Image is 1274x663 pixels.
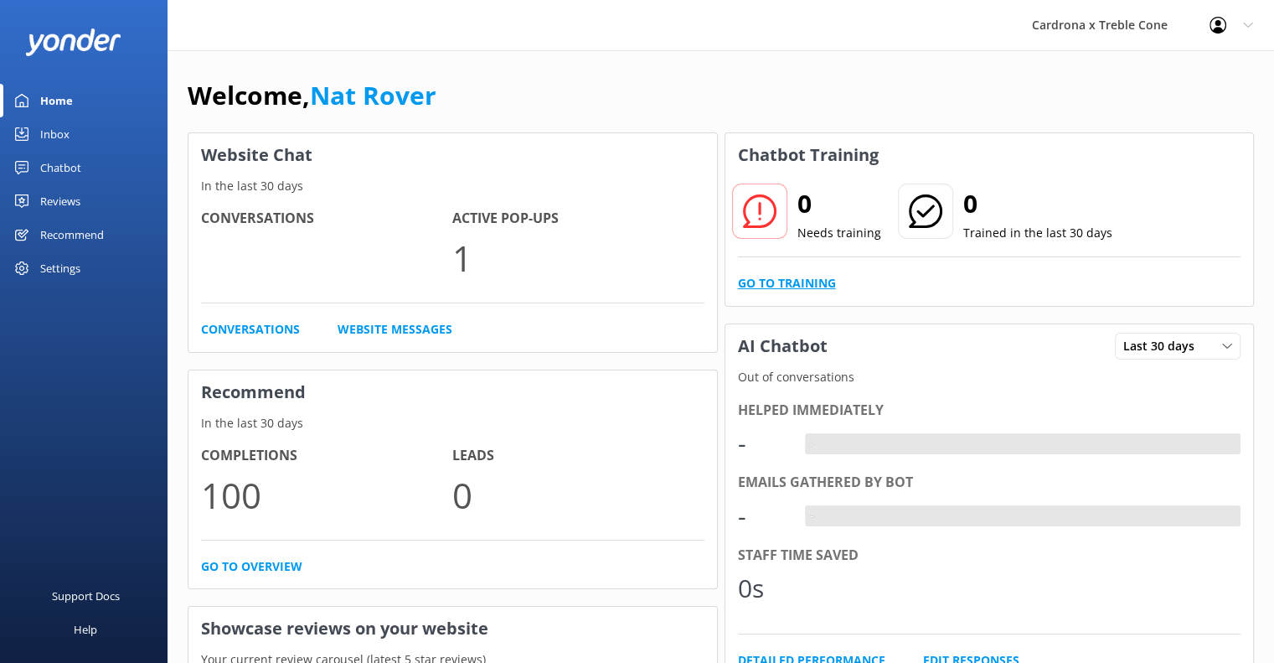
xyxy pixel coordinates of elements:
p: In the last 30 days [188,177,717,195]
div: - [738,496,788,536]
p: 100 [201,467,452,523]
div: - [738,423,788,464]
div: Help [74,613,97,646]
h3: Chatbot Training [725,133,891,177]
div: Home [40,84,73,117]
h4: Active Pop-ups [452,208,704,230]
div: Inbox [40,117,70,151]
h4: Leads [452,445,704,467]
p: Trained in the last 30 days [963,224,1112,242]
a: Go to overview [201,557,302,576]
div: Settings [40,251,80,285]
div: Reviews [40,184,80,218]
a: Nat Rover [310,78,436,112]
div: Chatbot [40,151,81,184]
div: Staff time saved [738,545,1241,567]
h3: Recommend [188,370,717,414]
div: Emails gathered by bot [738,472,1241,494]
h4: Completions [201,445,452,467]
h3: Showcase reviews on your website [188,607,717,650]
div: Support Docs [52,579,120,613]
a: Conversations [201,320,300,339]
img: yonder-white-logo.png [25,28,121,56]
h2: 0 [963,184,1112,224]
h3: Website Chat [188,133,717,177]
div: - [805,433,818,455]
a: Go to Training [738,274,836,293]
h4: Conversations [201,208,452,230]
p: 1 [452,230,704,286]
a: Website Messages [338,320,452,339]
p: Out of conversations [725,368,1254,386]
div: 0s [738,568,788,609]
p: Needs training [797,224,881,242]
div: Helped immediately [738,400,1241,422]
span: Last 30 days [1123,337,1204,355]
div: Recommend [40,218,104,251]
h2: 0 [797,184,881,224]
h3: AI Chatbot [725,324,840,368]
h1: Welcome, [188,75,436,116]
p: 0 [452,467,704,523]
p: In the last 30 days [188,414,717,433]
div: - [805,505,818,527]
